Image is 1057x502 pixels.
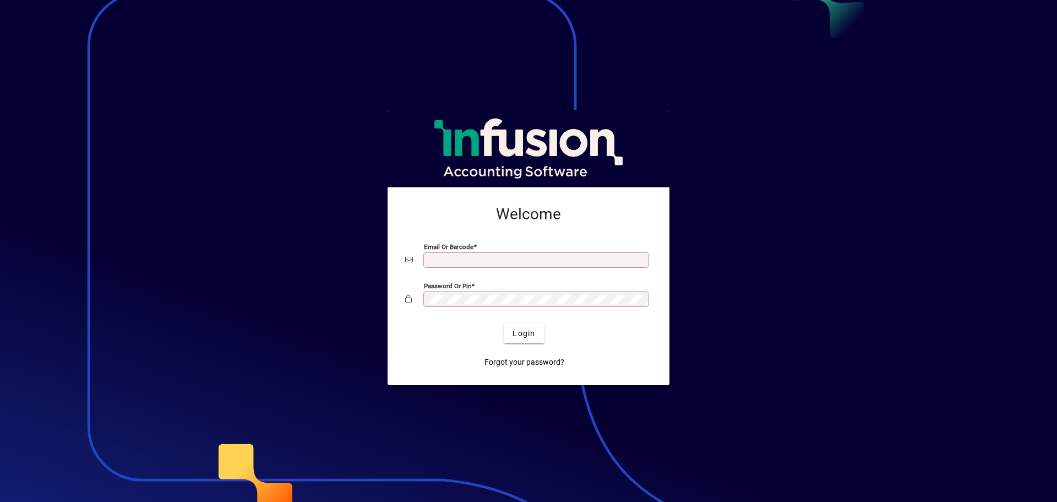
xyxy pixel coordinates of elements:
[504,323,544,343] button: Login
[480,352,569,372] a: Forgot your password?
[424,282,471,290] mat-label: Password or Pin
[424,243,473,251] mat-label: Email or Barcode
[484,357,564,368] span: Forgot your password?
[405,205,652,224] h2: Welcome
[513,328,535,339] span: Login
